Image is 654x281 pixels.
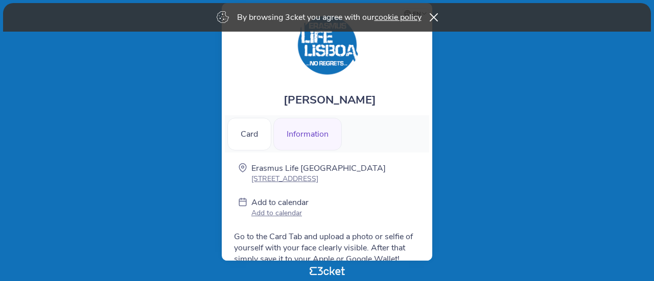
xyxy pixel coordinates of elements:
span: Go to the Card Tab and upload a photo or selfie of yourself with your face clearly visible. After... [234,231,413,265]
img: Erasmus Life Lisboa Card 2025 [295,13,359,77]
a: cookie policy [375,12,422,23]
p: By browsing 3cket you agree with our [237,12,422,23]
a: Erasmus Life [GEOGRAPHIC_DATA] [STREET_ADDRESS] [251,163,386,184]
a: Add to calendar Add to calendar [251,197,309,220]
span: [PERSON_NAME] [284,92,376,108]
a: Card [227,127,271,139]
p: Erasmus Life [GEOGRAPHIC_DATA] [251,163,386,174]
div: Card [227,118,271,150]
p: Add to calendar [251,197,309,208]
a: Information [273,127,342,139]
p: [STREET_ADDRESS] [251,174,386,184]
p: Add to calendar [251,208,309,218]
div: Information [273,118,342,150]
